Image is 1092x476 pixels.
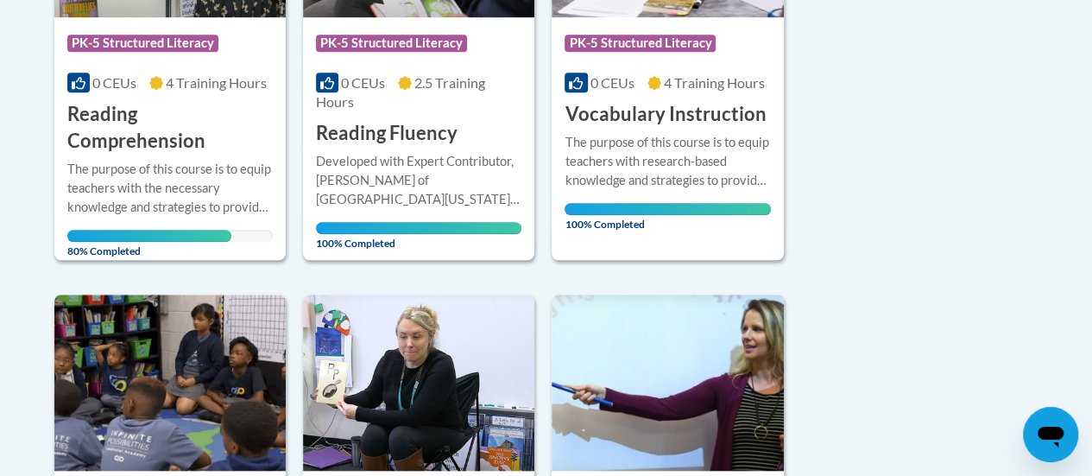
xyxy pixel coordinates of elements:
[67,230,232,257] span: 80% Completed
[92,74,136,91] span: 0 CEUs
[565,203,770,231] span: 100% Completed
[565,203,770,215] div: Your progress
[316,35,467,52] span: PK-5 Structured Literacy
[316,222,521,250] span: 100% Completed
[565,101,766,128] h3: Vocabulary Instruction
[590,74,634,91] span: 0 CEUs
[552,295,783,471] img: Course Logo
[1023,407,1078,462] iframe: Button to launch messaging window
[341,74,385,91] span: 0 CEUs
[316,120,458,147] h3: Reading Fluency
[565,133,770,190] div: The purpose of this course is to equip teachers with research-based knowledge and strategies to p...
[67,160,273,217] div: The purpose of this course is to equip teachers with the necessary knowledge and strategies to pr...
[166,74,267,91] span: 4 Training Hours
[565,35,716,52] span: PK-5 Structured Literacy
[303,295,534,471] img: Course Logo
[316,152,521,209] div: Developed with Expert Contributor, [PERSON_NAME] of [GEOGRAPHIC_DATA][US_STATE], [GEOGRAPHIC_DATA...
[67,230,232,242] div: Your progress
[54,295,286,471] img: Course Logo
[316,222,521,234] div: Your progress
[67,35,218,52] span: PK-5 Structured Literacy
[664,74,765,91] span: 4 Training Hours
[67,101,273,155] h3: Reading Comprehension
